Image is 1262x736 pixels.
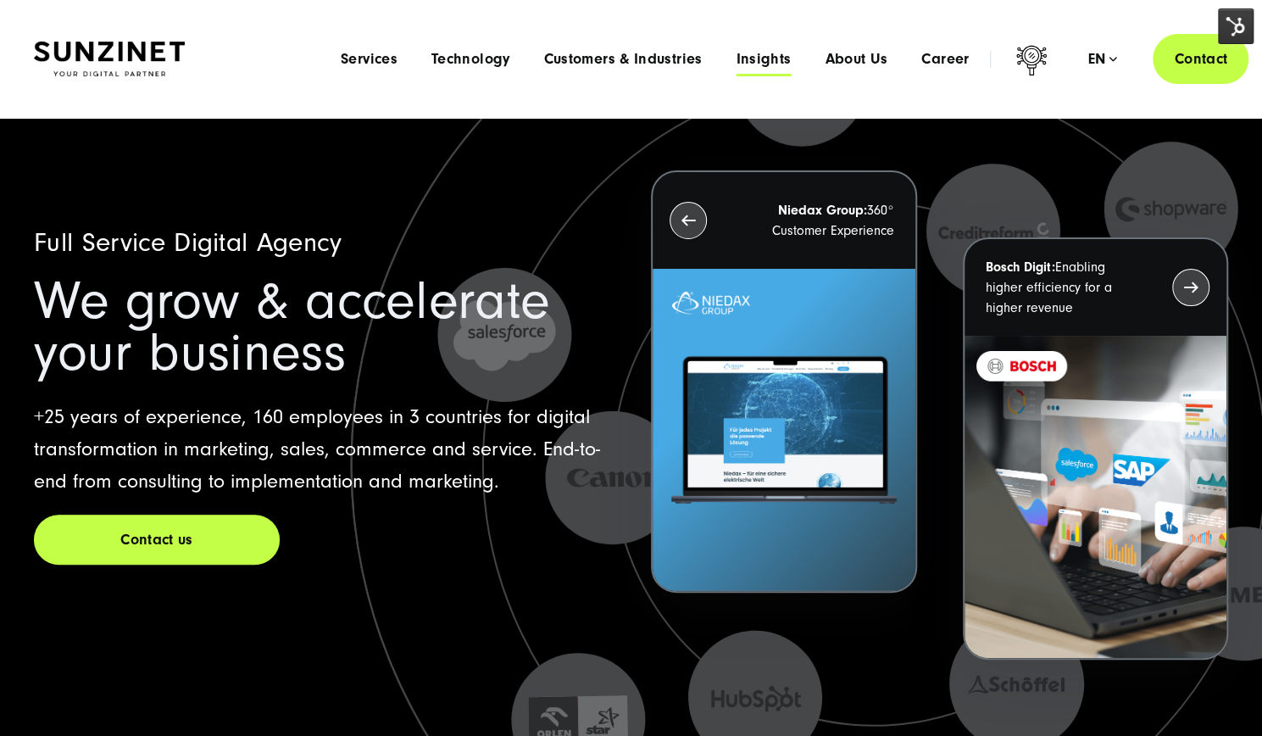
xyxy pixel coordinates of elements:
a: About Us [825,51,887,68]
a: Insights [736,51,791,68]
strong: Niedax Group: [778,203,867,218]
a: Services [341,51,398,68]
img: Letztes Projekt von Niedax. Ein Laptop auf dem die Niedax Website geöffnet ist, auf blauem Hinter... [653,269,915,591]
img: recent-project_BOSCH_2024-03 [965,336,1226,658]
a: Career [921,51,969,68]
span: We grow & accelerate your business [34,270,550,383]
p: 360° Customer Experience [737,200,893,241]
a: Contact us [34,515,280,565]
p: Enabling higher efficiency for a higher revenue [986,257,1142,318]
img: SUNZINET Full Service Digital Agentur [34,42,185,77]
p: +25 years of experience, 160 employees in 3 countries for digital transformation in marketing, sa... [34,401,611,498]
a: Technology [431,51,510,68]
strong: Bosch Digit: [986,259,1055,275]
button: Bosch Digit:Enabling higher efficiency for a higher revenue recent-project_BOSCH_2024-03 [963,237,1228,660]
div: en [1087,51,1117,68]
img: HubSpot Tools Menu Toggle [1218,8,1254,44]
span: Full Service Digital Agency [34,227,342,258]
a: Contact [1153,34,1248,84]
button: Niedax Group:360° Customer Experience Letztes Projekt von Niedax. Ein Laptop auf dem die Niedax W... [651,170,916,593]
a: Customers & Industries [543,51,702,68]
